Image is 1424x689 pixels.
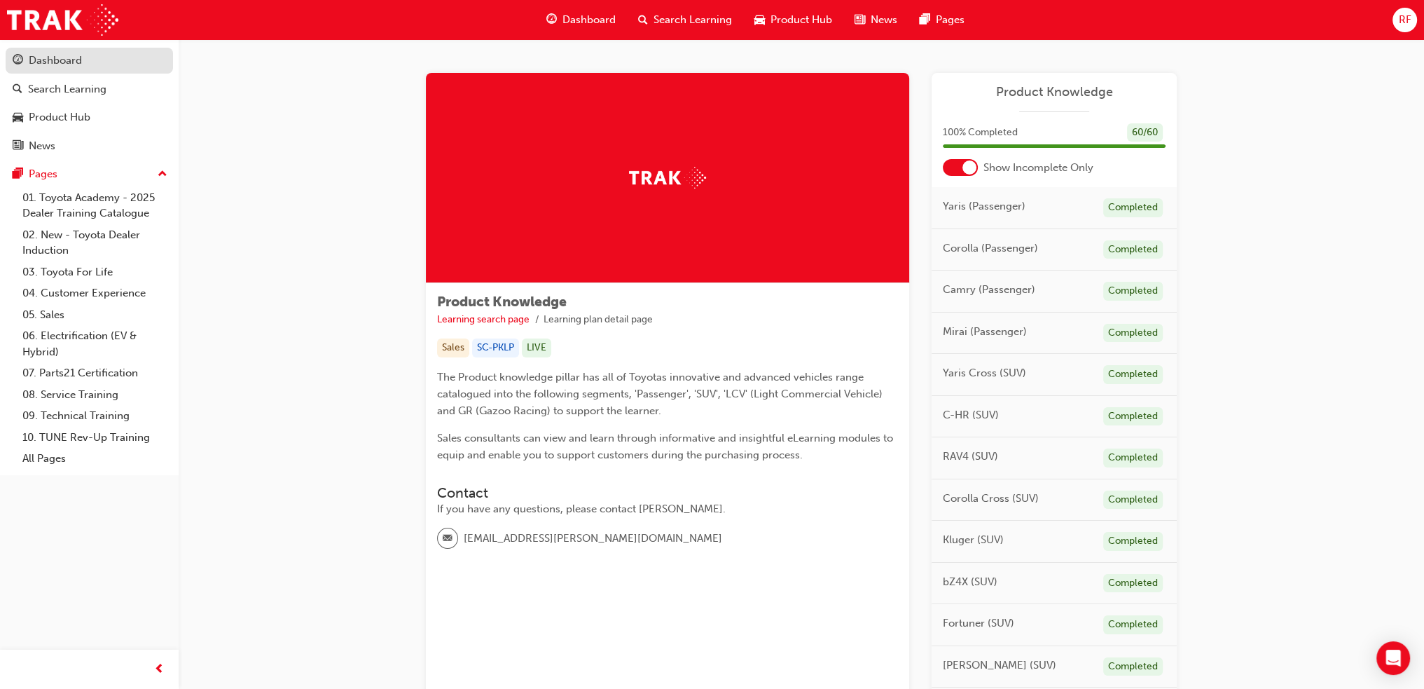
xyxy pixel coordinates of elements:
span: pages-icon [13,168,23,181]
button: Pages [6,161,173,187]
a: Search Learning [6,76,173,102]
a: Product Hub [6,104,173,130]
a: Learning search page [437,313,530,325]
span: Kluger (SUV) [943,532,1004,548]
span: [EMAIL_ADDRESS][PERSON_NAME][DOMAIN_NAME] [464,531,722,547]
span: pages-icon [920,11,930,29]
span: search-icon [638,11,648,29]
a: 03. Toyota For Life [17,261,173,283]
a: News [6,133,173,159]
a: search-iconSearch Learning [627,6,743,34]
div: 60 / 60 [1127,123,1163,142]
a: 02. New - Toyota Dealer Induction [17,224,173,261]
div: News [29,138,55,154]
a: 07. Parts21 Certification [17,362,173,384]
span: Sales consultants can view and learn through informative and insightful eLearning modules to equi... [437,432,896,461]
span: Camry (Passenger) [943,282,1035,298]
span: 100 % Completed [943,125,1018,141]
a: Product Knowledge [943,84,1166,100]
h3: Contact [437,485,898,501]
span: News [871,12,897,28]
button: RF [1392,8,1417,32]
span: Yaris (Passenger) [943,198,1025,214]
div: Pages [29,166,57,182]
a: guage-iconDashboard [535,6,627,34]
div: Completed [1103,449,1163,468]
span: up-icon [158,165,167,184]
span: guage-icon [13,55,23,67]
span: Mirai (Passenger) [943,324,1027,340]
a: 01. Toyota Academy - 2025 Dealer Training Catalogue [17,187,173,224]
div: Completed [1103,615,1163,634]
div: Completed [1103,574,1163,593]
div: If you have any questions, please contact [PERSON_NAME]. [437,501,898,517]
div: Sales [437,339,469,357]
span: Fortuner (SUV) [943,615,1014,632]
span: guage-icon [546,11,557,29]
span: bZ4X (SUV) [943,574,997,590]
span: [PERSON_NAME] (SUV) [943,657,1056,674]
span: The Product knowledge pillar has all of Toyotas innovative and advanced vehicles range catalogued... [437,371,885,417]
span: search-icon [13,83,22,96]
div: Completed [1103,324,1163,343]
span: email-icon [443,530,452,548]
span: car-icon [13,111,23,124]
span: Corolla Cross (SUV) [943,491,1039,507]
div: Completed [1103,532,1163,551]
a: 10. TUNE Rev-Up Training [17,427,173,449]
div: Completed [1103,282,1163,301]
img: Trak [7,4,118,36]
div: LIVE [522,339,551,357]
span: Pages [936,12,965,28]
li: Learning plan detail page [544,312,653,328]
a: pages-iconPages [908,6,976,34]
a: car-iconProduct Hub [743,6,843,34]
img: Trak [629,167,706,189]
div: Completed [1103,365,1163,384]
span: news-icon [13,140,23,153]
span: car-icon [754,11,765,29]
span: C-HR (SUV) [943,407,999,423]
span: RAV4 (SUV) [943,449,998,465]
div: Completed [1103,657,1163,676]
span: prev-icon [154,661,165,678]
a: news-iconNews [843,6,908,34]
a: 04. Customer Experience [17,282,173,304]
span: Dashboard [562,12,616,28]
div: Completed [1103,491,1163,510]
a: Dashboard [6,48,173,74]
a: 08. Service Training [17,384,173,406]
span: RF [1398,12,1411,28]
span: Product Knowledge [437,294,567,310]
div: Product Hub [29,109,90,125]
div: Open Intercom Messenger [1376,641,1410,675]
div: Dashboard [29,53,82,69]
div: Completed [1103,407,1163,426]
div: SC-PKLP [472,339,519,357]
a: 06. Electrification (EV & Hybrid) [17,325,173,362]
span: Yaris Cross (SUV) [943,365,1026,381]
button: DashboardSearch LearningProduct HubNews [6,45,173,161]
div: Completed [1103,240,1163,259]
a: All Pages [17,448,173,470]
span: Corolla (Passenger) [943,240,1038,257]
span: Show Incomplete Only [983,160,1093,176]
a: 09. Technical Training [17,405,173,427]
a: 05. Sales [17,304,173,326]
span: Search Learning [654,12,732,28]
span: Product Hub [770,12,832,28]
span: news-icon [855,11,865,29]
div: Completed [1103,198,1163,217]
div: Search Learning [28,81,106,97]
